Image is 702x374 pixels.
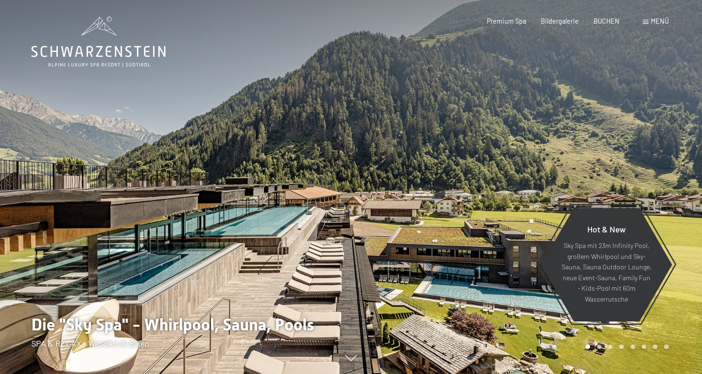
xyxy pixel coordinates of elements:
div: Carousel Page 2 [597,345,602,349]
span: Hot & New [587,224,626,234]
a: Hot & New Sky Spa mit 23m Infinity Pool, großem Whirlpool und Sky-Sauna, Sauna Outdoor Lounge, ne... [540,207,673,322]
div: Carousel Page 1 (Current Slide) [585,345,590,349]
a: BUCHEN [593,17,620,25]
div: Carousel Page 3 [608,345,613,349]
a: Bildergalerie [541,17,579,25]
div: Carousel Pagination [582,345,668,349]
a: Premium Spa [487,17,526,25]
div: Carousel Page 5 [630,345,635,349]
div: Carousel Page 7 [653,345,657,349]
span: Menü [651,17,669,25]
div: Carousel Page 6 [642,345,647,349]
div: Carousel Page 8 [664,345,669,349]
p: Sky Spa mit 23m Infinity Pool, großem Whirlpool und Sky-Sauna, Sauna Outdoor Lounge, neue Event-S... [561,241,652,305]
div: Carousel Page 4 [619,345,624,349]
